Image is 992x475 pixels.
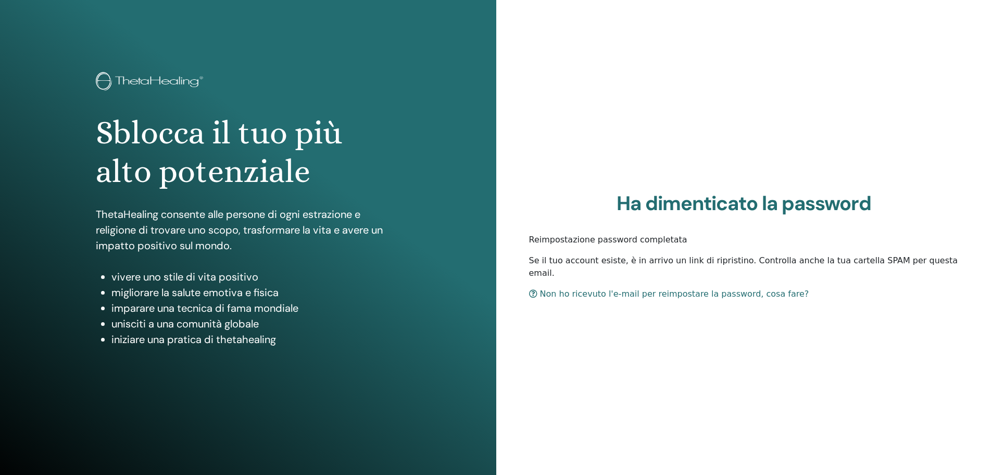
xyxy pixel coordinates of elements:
li: iniziare una pratica di thetahealing [111,332,400,347]
h1: Sblocca il tuo più alto potenziale [96,114,400,191]
p: ThetaHealing consente alle persone di ogni estrazione e religione di trovare uno scopo, trasforma... [96,206,400,253]
li: vivere uno stile di vita positivo [111,269,400,285]
li: imparare una tecnica di fama mondiale [111,300,400,316]
p: Reimpostazione password completata [529,234,960,246]
li: unisciti a una comunità globale [111,316,400,332]
h2: Ha dimenticato la password [529,192,960,216]
p: Se il tuo account esiste, è in arrivo un link di ripristino. Controlla anche la tua cartella SPAM... [529,254,960,279]
li: migliorare la salute emotiva e fisica [111,285,400,300]
a: Non ho ricevuto l'e-mail per reimpostare la password, cosa fare? [529,289,809,299]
